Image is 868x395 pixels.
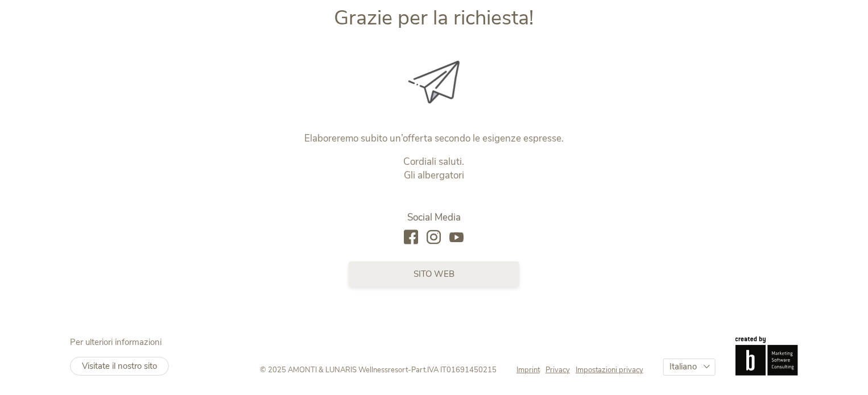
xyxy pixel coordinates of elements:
a: youtube [450,230,464,246]
span: Grazie per la richiesta! [334,4,534,32]
p: Elaboreremo subito un’offerta secondo le esigenze espresse. [197,132,672,145]
span: - [408,365,411,375]
img: Brandnamic GmbH | Leading Hospitality Solutions [735,336,798,375]
p: Cordiali saluti. Gli albergatori [197,155,672,182]
a: Impostazioni privacy [576,365,643,375]
a: Imprint [516,365,545,375]
span: Visitate il nostro sito [82,360,157,372]
img: Grazie per la richiesta! [408,61,460,103]
span: Per ulteriori informazioni [70,336,162,348]
a: Privacy [545,365,576,375]
span: sito web [414,268,454,280]
span: © 2025 AMONTI & LUNARIS Wellnessresort [260,365,408,375]
a: facebook [404,230,419,246]
span: Social Media [407,211,461,224]
span: Part.IVA IT01691450215 [411,365,497,375]
a: sito web [349,261,519,287]
a: instagram [427,230,441,246]
span: Privacy [545,365,570,375]
a: Visitate il nostro sito [70,357,169,376]
span: Imprint [516,365,540,375]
